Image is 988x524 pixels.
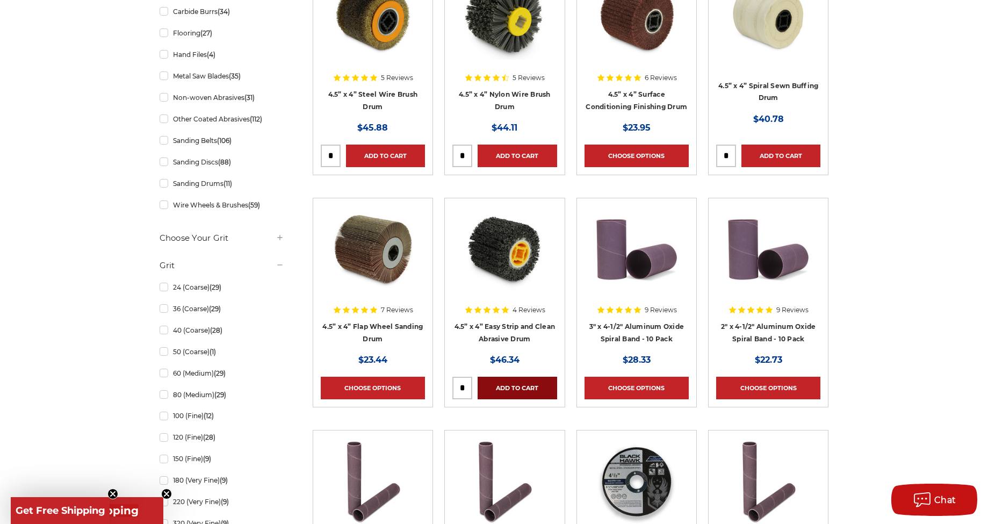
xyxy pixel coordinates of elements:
a: 2" x 4-1/2" Aluminum Oxide Spiral Band - 10 Pack [721,322,816,343]
button: Close teaser [161,489,172,499]
span: (106) [217,137,232,145]
h5: Choose Your Grit [160,232,284,245]
span: (11) [223,180,232,188]
img: 4.5 inch x 4 inch paint stripping drum [461,206,547,292]
a: Add to Cart [741,145,820,167]
h5: Grit [160,259,284,272]
a: 4.5 inch x 4 inch paint stripping drum [452,206,557,310]
span: $28.33 [623,355,651,365]
a: Carbide Burrs [160,2,284,21]
a: Flooring [160,24,284,42]
a: 40 (Coarse) [160,321,284,340]
a: 60 (Medium) [160,364,284,383]
a: 36 (Coarse) [160,299,284,318]
a: 3" x 4-1/2" Spiral Bands Aluminum Oxide [585,206,689,310]
span: $23.95 [623,123,651,133]
span: (31) [244,94,255,102]
a: 4.5” x 4” Surface Conditioning Finishing Drum [586,90,687,111]
a: 4.5” x 4” Steel Wire Brush Drum [328,90,418,111]
span: (27) [200,29,212,37]
a: 180 (Very Fine) [160,471,284,490]
span: (29) [214,369,226,377]
span: $45.88 [357,123,388,133]
a: Sanding Drums [160,174,284,193]
span: (29) [209,305,221,313]
a: Non-woven Abrasives [160,88,284,107]
a: 150 (Fine) [160,449,284,468]
span: (112) [250,115,262,123]
div: Get Free ShippingClose teaser [11,497,110,524]
span: (29) [210,283,221,291]
a: 2" x 4-1/2" Aluminum Oxide Spiral Bands [716,206,820,310]
a: Add to Cart [478,377,557,399]
span: 9 Reviews [645,307,677,313]
button: Chat [891,484,977,516]
span: (12) [204,412,214,420]
span: (9) [220,476,228,484]
a: Sanding Discs [160,153,284,171]
a: Choose Options [321,377,425,399]
span: 9 Reviews [776,307,809,313]
a: 50 (Coarse) [160,342,284,361]
img: 3" x 4-1/2" Spiral Bands Aluminum Oxide [594,206,680,292]
span: (28) [210,326,222,334]
a: 3" x 4-1/2" Aluminum Oxide Spiral Band - 10 Pack [589,322,684,343]
span: (29) [214,391,226,399]
a: 80 (Medium) [160,385,284,404]
a: 4.5” x 4” Flap Wheel Sanding Drum [322,322,423,343]
a: 220 (Very Fine) [160,492,284,511]
span: (59) [248,201,260,209]
span: (28) [203,433,215,441]
span: 7 Reviews [381,307,413,313]
span: Chat [934,495,956,505]
a: 4.5” x 4” Nylon Wire Brush Drum [459,90,551,111]
span: 6 Reviews [645,75,677,81]
span: $44.11 [492,123,517,133]
img: 4-1/2" super thin cut off wheel for fast metal cutting and minimal kerf [594,438,680,524]
a: Add to Cart [478,145,557,167]
span: $22.73 [755,355,782,365]
span: (88) [218,158,231,166]
span: $46.34 [490,355,520,365]
a: 24 (Coarse) [160,278,284,297]
span: (1) [210,348,216,356]
span: (4) [207,51,215,59]
a: 4.5” x 4” Spiral Sewn Buffing Drum [718,82,818,102]
a: Add to Cart [346,145,425,167]
a: 4.5” x 4” Easy Strip and Clean Abrasive Drum [455,322,556,343]
a: Choose Options [585,377,689,399]
span: 4 Reviews [513,307,545,313]
span: 5 Reviews [381,75,413,81]
span: (9) [221,498,229,506]
a: Other Coated Abrasives [160,110,284,128]
a: 4.5 inch x 4 inch flap wheel sanding drum [321,206,425,310]
img: 4.5 inch x 4 inch flap wheel sanding drum [330,206,416,292]
div: Get Free ShippingClose teaser [11,497,163,524]
span: Get Free Shipping [16,505,105,516]
span: $23.44 [358,355,387,365]
span: (35) [229,72,241,80]
span: 5 Reviews [513,75,545,81]
a: Sanding Belts [160,131,284,150]
img: 2" x 4-1/2" Aluminum Oxide Spiral Bands [725,206,811,292]
a: 100 (Fine) [160,406,284,425]
button: Close teaser [107,489,118,499]
img: 1-1/2" x 4-1/2" Spiral Bands Aluminum Oxide [461,438,547,524]
a: Wire Wheels & Brushes [160,196,284,214]
img: 3/4" x 4-1/2" Spiral Bands Aluminum Oxide [725,438,811,524]
span: (9) [203,455,211,463]
span: $40.78 [753,114,784,124]
a: 120 (Fine) [160,428,284,447]
a: Choose Options [585,145,689,167]
a: Choose Options [716,377,820,399]
span: (34) [218,8,230,16]
img: 1" x 4-1/2" Spiral Bands Aluminum Oxide [330,438,416,524]
a: Metal Saw Blades [160,67,284,85]
a: Hand Files [160,45,284,64]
